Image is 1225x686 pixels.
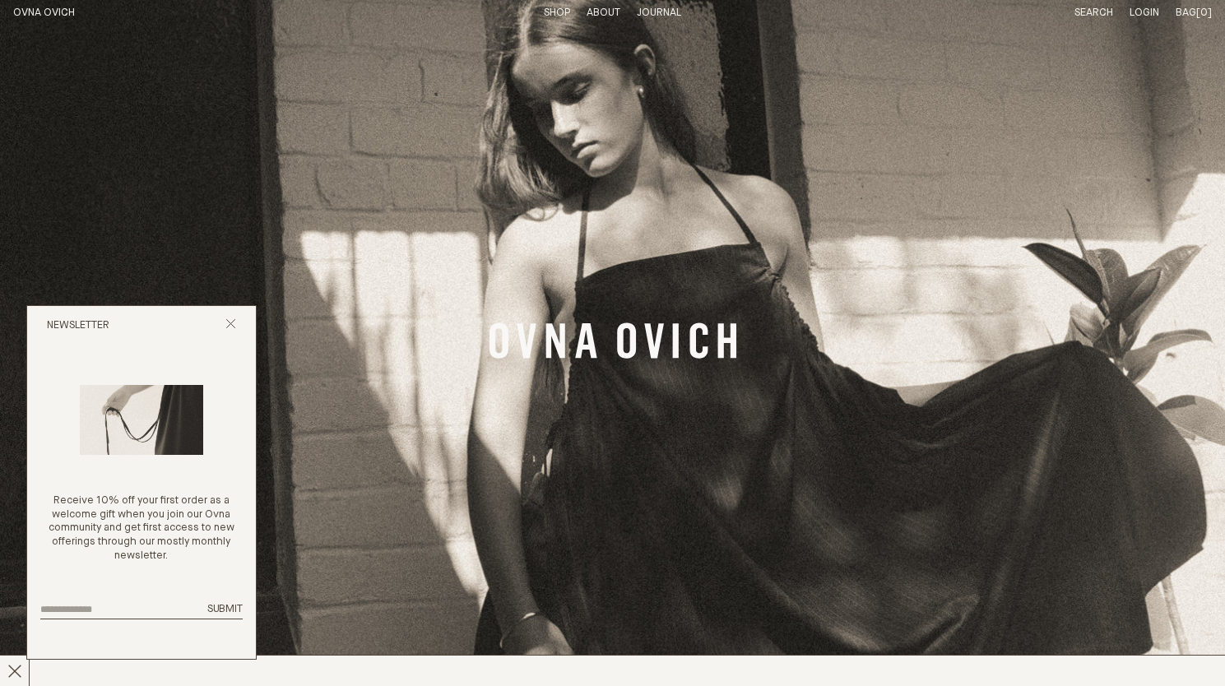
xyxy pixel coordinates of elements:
[490,322,736,364] a: Banner Link
[207,603,243,617] button: Submit
[587,7,620,21] summary: About
[1176,7,1196,18] span: Bag
[1130,7,1159,18] a: Login
[47,319,109,333] h2: Newsletter
[207,604,243,614] span: Submit
[1196,7,1212,18] span: [0]
[225,318,236,334] button: Close popup
[1074,7,1113,18] a: Search
[637,7,681,18] a: Journal
[40,494,243,563] p: Receive 10% off your first order as a welcome gift when you join our Ovna community and get first...
[544,7,570,18] a: Shop
[13,7,75,18] a: Home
